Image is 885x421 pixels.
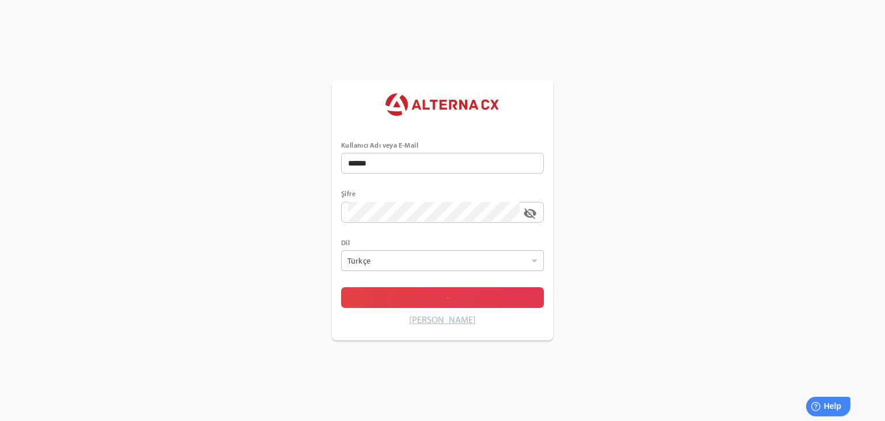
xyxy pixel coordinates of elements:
[381,90,503,119] img: logo-lg.png
[341,190,544,198] div: Şifre
[409,314,476,325] a: [PERSON_NAME]
[341,141,544,149] div: Kullanıcı Adı veya E-Mail
[523,206,537,220] i: visibility_off
[341,239,544,247] div: Dil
